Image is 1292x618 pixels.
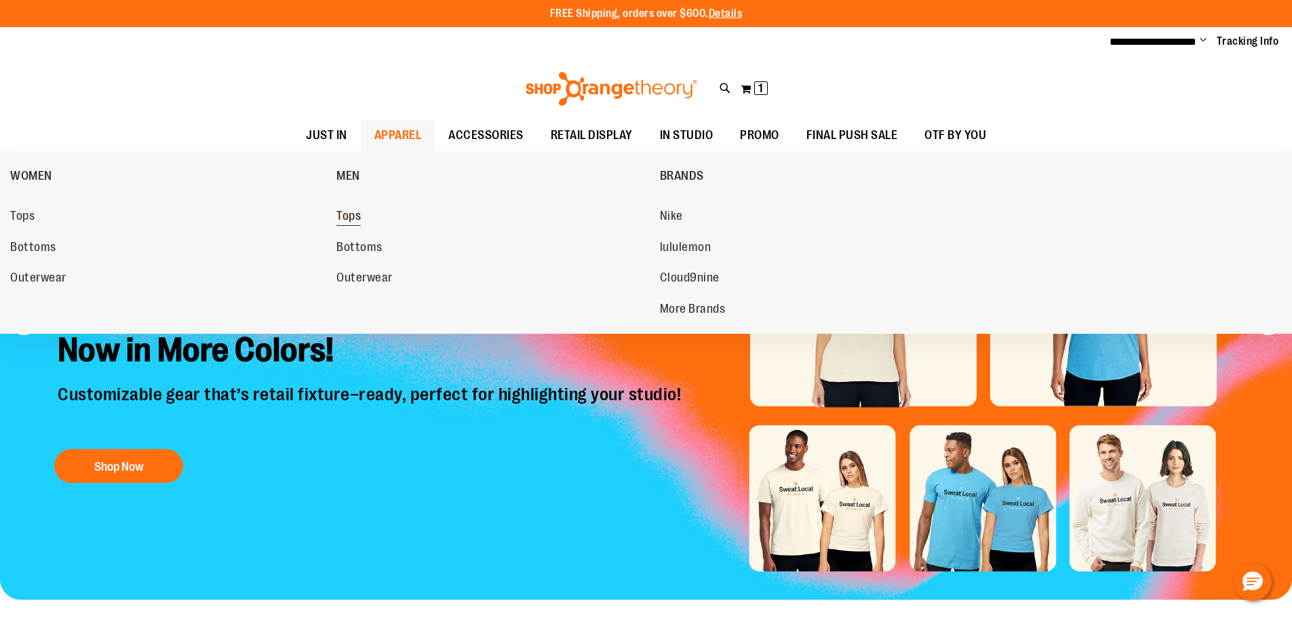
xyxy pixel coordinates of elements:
[47,278,694,489] a: Introducing 5 New City Styles -Now in More Colors! Customizable gear that’s retail fixture–ready,...
[292,120,361,151] a: JUST IN
[10,169,52,186] span: WOMEN
[336,158,652,193] a: MEN
[306,120,347,151] span: JUST IN
[54,449,183,483] button: Shop Now
[524,72,699,106] img: Shop Orangetheory
[660,120,713,151] span: IN STUDIO
[551,120,633,151] span: RETAIL DISPLAY
[660,209,683,226] span: Nike
[10,271,66,288] span: Outerwear
[660,158,979,193] a: BRANDS
[10,209,35,226] span: Tops
[336,240,383,257] span: Bottoms
[709,7,743,20] a: Details
[646,120,727,151] a: IN STUDIO
[336,266,646,290] a: Outerwear
[758,81,763,95] span: 1
[660,169,704,186] span: BRANDS
[660,271,720,288] span: Cloud9nine
[806,120,898,151] span: FINAL PUSH SALE
[47,383,694,435] p: Customizable gear that’s retail fixture–ready, perfect for highlighting your studio!
[550,6,743,22] p: FREE Shipping, orders over $600.
[336,271,393,288] span: Outerwear
[660,302,726,319] span: More Brands
[435,120,537,151] a: ACCESSORIES
[1217,34,1279,49] a: Tracking Info
[1200,35,1207,48] button: Account menu
[10,158,330,193] a: WOMEN
[374,120,422,151] span: APPAREL
[361,120,435,151] a: APPAREL
[448,120,524,151] span: ACCESSORIES
[336,235,646,260] a: Bottoms
[924,120,986,151] span: OTF BY YOU
[336,209,361,226] span: Tops
[336,204,646,229] a: Tops
[911,120,1000,151] a: OTF BY YOU
[793,120,912,151] a: FINAL PUSH SALE
[537,120,646,151] a: RETAIL DISPLAY
[660,240,711,257] span: lululemon
[1234,563,1272,601] button: Hello, have a question? Let’s chat.
[740,120,779,151] span: PROMO
[10,240,56,257] span: Bottoms
[336,169,360,186] span: MEN
[726,120,793,151] a: PROMO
